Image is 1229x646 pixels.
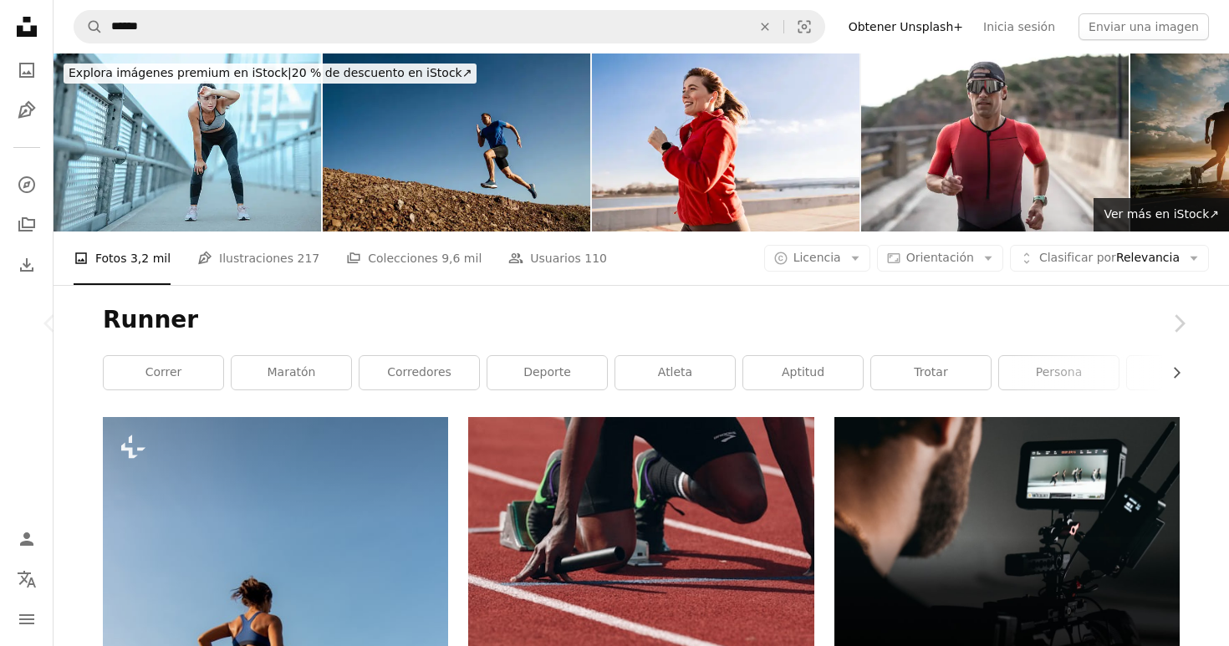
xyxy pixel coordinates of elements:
[615,356,735,389] a: atleta
[346,231,482,285] a: Colecciones 9,6 mil
[69,66,292,79] span: Explora imágenes premium en iStock |
[10,522,43,556] a: Iniciar sesión / Registrarse
[69,66,472,79] span: 20 % de descuento en iStock ↗
[197,231,319,285] a: Ilustraciones 217
[1010,245,1209,272] button: Clasificar porRelevancia
[871,356,991,389] a: trotar
[104,356,223,389] a: correr
[10,94,43,127] a: Ilustraciones
[861,53,1129,231] img: triathlete competing and training with competition suit
[74,11,103,43] button: Buscar en Unsplash
[906,251,974,264] span: Orientación
[74,10,825,43] form: Encuentra imágenes en todo el sitio
[784,11,824,43] button: Búsqueda visual
[10,208,43,242] a: Colecciones
[747,11,783,43] button: Borrar
[1094,198,1229,231] a: Ver más en iStock↗
[54,53,321,231] img: Mujer cansada descansando después de un intenso entrenamiento en un puente urbano moderno
[1129,243,1229,404] a: Siguiente
[441,249,482,267] span: 9,6 mil
[793,251,841,264] span: Licencia
[973,13,1065,40] a: Inicia sesión
[468,524,813,539] a: Hombre en el campo de atletismo
[10,603,43,636] button: Menú
[999,356,1119,389] a: persona
[10,53,43,87] a: Fotos
[839,13,973,40] a: Obtener Unsplash+
[323,53,590,231] img: Vista De Bajo Ángulo Del Hombre Saltando Sobre La Roca Contra El Cielo Claro
[487,356,607,389] a: deporte
[1079,13,1209,40] button: Enviar una imagen
[877,245,1003,272] button: Orientación
[10,168,43,201] a: Explorar
[584,249,607,267] span: 110
[764,245,870,272] button: Licencia
[1104,207,1219,221] span: Ver más en iStock ↗
[1039,250,1180,267] span: Relevancia
[232,356,351,389] a: maratón
[592,53,859,231] img: Sonrisas en movimiento
[103,305,1180,335] h1: Runner
[508,231,607,285] a: Usuarios 110
[297,249,319,267] span: 217
[743,356,863,389] a: aptitud
[10,562,43,596] button: Idioma
[1039,251,1116,264] span: Clasificar por
[360,356,479,389] a: Corredores
[54,53,487,94] a: Explora imágenes premium en iStock|20 % de descuento en iStock↗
